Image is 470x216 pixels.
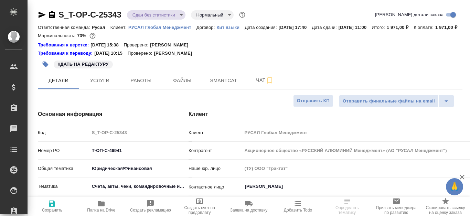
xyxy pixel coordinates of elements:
[414,25,435,30] p: К оплате:
[128,25,196,30] p: РУСАЛ Глобал Менеджмент
[110,25,128,30] p: Клиент:
[194,12,225,18] button: Нормальный
[224,197,274,216] button: Заявка на доставку
[179,205,220,215] span: Создать счет на предоплату
[279,25,312,30] p: [DATE] 17:40
[189,110,462,118] h4: Клиент
[322,197,372,216] button: Определить тематику
[48,11,56,19] button: Скопировать ссылку
[38,11,46,19] button: Скопировать ссылку для ЯМессенджера
[38,50,94,57] a: Требования к переводу:
[38,42,90,48] a: Требования к верстке:
[38,42,90,48] div: Нажми, чтобы открыть папку с инструкцией
[94,50,128,57] p: [DATE] 10:15
[77,33,88,38] p: 73%
[38,165,89,172] p: Общая тематика
[89,181,193,192] div: Счета, акты, чеки, командировочные и таможенные документы
[77,197,126,216] button: Папка на Drive
[128,50,154,57] p: Проверено:
[189,147,242,154] p: Контрагент
[372,197,421,216] button: Призвать менеджера по развитию
[343,97,435,105] span: Отправить финальные файлы на email
[372,25,386,30] p: Итого:
[166,76,199,85] span: Файлы
[126,197,175,216] button: Создать рекламацию
[154,50,197,57] p: [PERSON_NAME]
[38,110,161,118] h4: Основная информация
[421,197,470,216] button: Скопировать ссылку на оценку заказа
[248,76,281,85] span: Чат
[339,95,439,107] button: Отправить финальные файлы на email
[189,184,242,191] p: Контактное лицо
[293,95,333,107] button: Отправить КП
[189,129,242,136] p: Клиент
[89,128,193,138] input: Пустое поле
[89,145,193,155] input: ✎ Введи что-нибудь
[446,178,463,195] button: 🙏
[38,50,94,57] div: Нажми, чтобы открыть папку с инструкцией
[175,197,224,216] button: Создать счет на предоплату
[92,25,110,30] p: Русал
[38,147,89,154] p: Номер PO
[376,205,417,215] span: Призвать менеджера по развитию
[387,25,414,30] p: 1 971,00 ₽
[207,76,240,85] span: Smartcat
[38,129,89,136] p: Код
[127,10,185,20] div: Сдан без статистики
[273,197,322,216] button: Добавить Todo
[266,76,274,85] svg: Подписаться
[238,10,247,19] button: Доп статусы указывают на важность/срочность заказа
[191,10,234,20] div: Сдан без статистики
[375,11,444,18] span: [PERSON_NAME] детали заказа
[87,208,115,213] span: Папка на Drive
[38,183,89,190] p: Тематика
[189,165,242,172] p: Наше юр. лицо
[216,25,245,30] p: Кит языки
[339,95,454,107] div: split button
[196,25,217,30] p: Договор:
[230,208,267,213] span: Заявка на доставку
[90,42,124,48] p: [DATE] 15:38
[38,25,92,30] p: Ответственная команда:
[130,12,177,18] button: Сдан без статистики
[216,24,245,30] a: Кит языки
[435,25,462,30] p: 1 971,00 ₽
[297,97,330,105] span: Отправить КП
[53,61,114,67] span: ДАТЬ НА РЕДАКТУРУ
[124,42,150,48] p: Проверено:
[339,25,372,30] p: [DATE] 11:00
[38,33,77,38] p: Маржинальность:
[128,24,196,30] a: РУСАЛ Глобал Менеджмент
[89,163,193,174] div: Юридическая/Финансовая
[88,31,97,40] button: 449.00 RUB;
[327,205,367,215] span: Определить тематику
[425,205,466,215] span: Скопировать ссылку на оценку заказа
[312,25,338,30] p: Дата сдачи:
[125,76,158,85] span: Работы
[245,25,278,30] p: Дата создания:
[130,208,171,213] span: Создать рекламацию
[42,208,63,213] span: Сохранить
[38,57,53,72] button: Добавить тэг
[58,10,121,19] a: S_T-OP-C-25343
[83,76,116,85] span: Услуги
[449,180,460,194] span: 🙏
[284,208,312,213] span: Добавить Todo
[150,42,193,48] p: [PERSON_NAME]
[58,61,109,68] p: #ДАТЬ НА РЕДАКТУРУ
[42,76,75,85] span: Детали
[28,197,77,216] button: Сохранить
